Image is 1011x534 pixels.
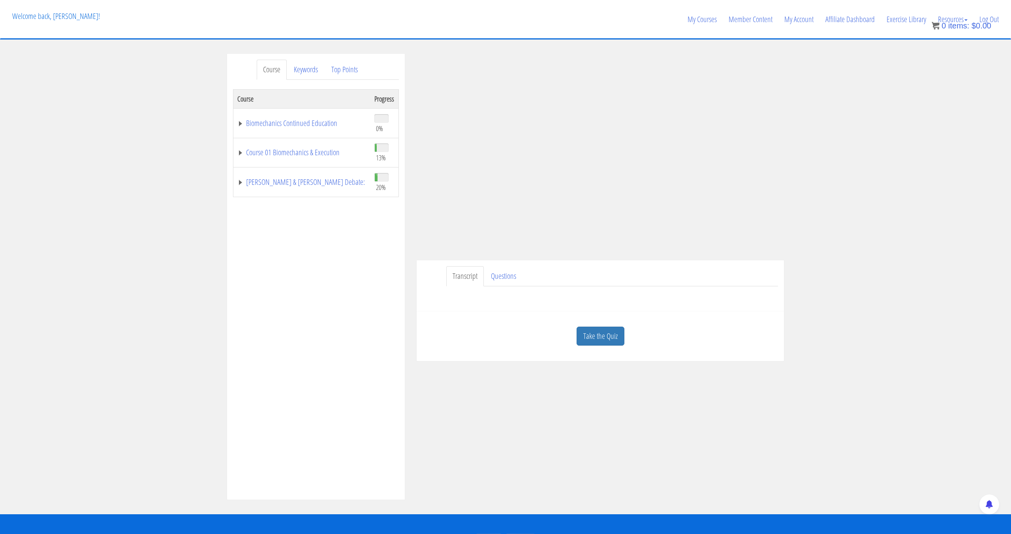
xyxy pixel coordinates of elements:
a: Biomechanics Continued Education [237,119,366,127]
a: Top Points [325,60,364,80]
a: Questions [485,266,522,286]
a: Exercise Library [881,0,932,38]
span: $ [972,21,976,30]
span: 20% [376,183,386,192]
a: 0 items: $0.00 [932,21,991,30]
a: Keywords [288,60,324,80]
th: Course [233,89,371,108]
a: Transcript [446,266,484,286]
a: Course [257,60,287,80]
a: Affiliate Dashboard [819,0,881,38]
a: [PERSON_NAME] & [PERSON_NAME] Debate: [237,178,366,186]
a: Take the Quiz [577,327,624,346]
a: My Courses [682,0,723,38]
a: My Account [778,0,819,38]
p: Welcome back, [PERSON_NAME]! [6,0,106,32]
bdi: 0.00 [972,21,991,30]
img: icon11.png [932,22,940,30]
span: 0% [376,124,383,133]
a: Log Out [973,0,1005,38]
a: Course 01 Biomechanics & Execution [237,149,366,156]
a: Resources [932,0,973,38]
th: Progress [370,89,398,108]
span: 13% [376,153,386,162]
span: 0 [941,21,946,30]
a: Member Content [723,0,778,38]
span: items: [948,21,969,30]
